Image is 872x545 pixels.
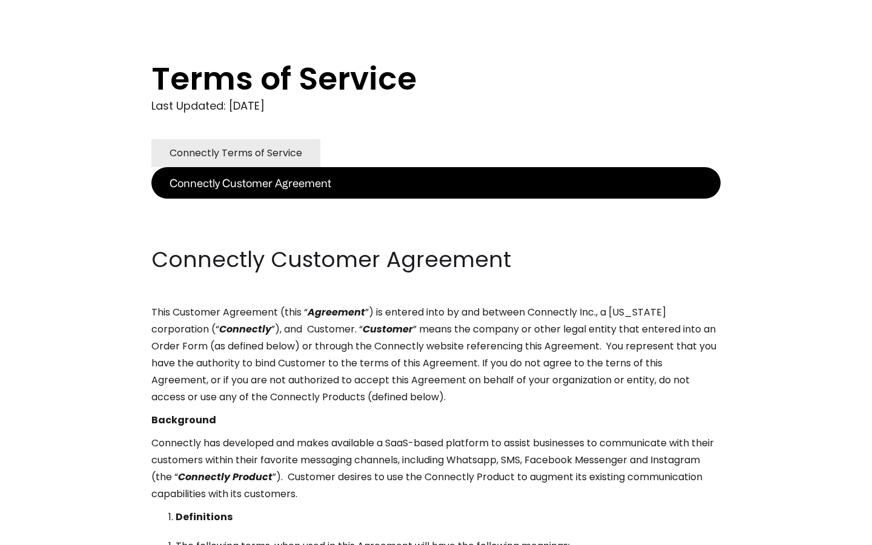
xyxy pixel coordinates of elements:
[24,524,73,541] ul: Language list
[151,245,721,275] h2: Connectly Customer Agreement
[219,322,271,336] em: Connectly
[12,523,73,541] aside: Language selected: English
[151,304,721,406] p: This Customer Agreement (this “ ”) is entered into by and between Connectly Inc., a [US_STATE] co...
[151,222,721,239] p: ‍
[178,470,272,484] em: Connectly Product
[151,61,672,97] h1: Terms of Service
[363,322,413,336] em: Customer
[170,174,331,191] div: Connectly Customer Agreement
[170,145,302,162] div: Connectly Terms of Service
[176,510,233,524] strong: Definitions
[151,97,721,115] div: Last Updated: [DATE]
[308,305,365,319] em: Agreement
[151,199,721,216] p: ‍
[151,413,216,427] strong: Background
[151,435,721,503] p: Connectly has developed and makes available a SaaS-based platform to assist businesses to communi...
